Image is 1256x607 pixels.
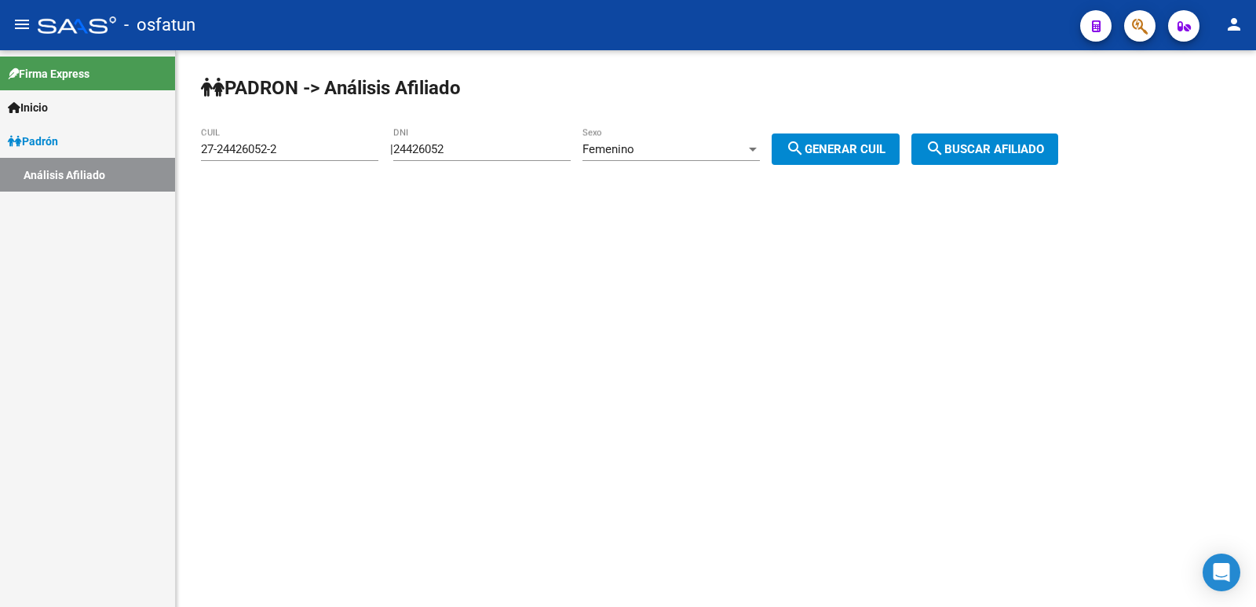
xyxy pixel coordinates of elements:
button: Generar CUIL [772,133,900,165]
span: Femenino [582,142,634,156]
span: Firma Express [8,65,89,82]
div: Open Intercom Messenger [1203,554,1240,591]
span: Generar CUIL [786,142,885,156]
mat-icon: search [926,139,944,158]
mat-icon: person [1225,15,1243,34]
span: Inicio [8,99,48,116]
button: Buscar afiliado [911,133,1058,165]
span: Buscar afiliado [926,142,1044,156]
div: | [390,142,911,156]
span: - osfatun [124,8,195,42]
mat-icon: menu [13,15,31,34]
mat-icon: search [786,139,805,158]
strong: PADRON -> Análisis Afiliado [201,77,461,99]
span: Padrón [8,133,58,150]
